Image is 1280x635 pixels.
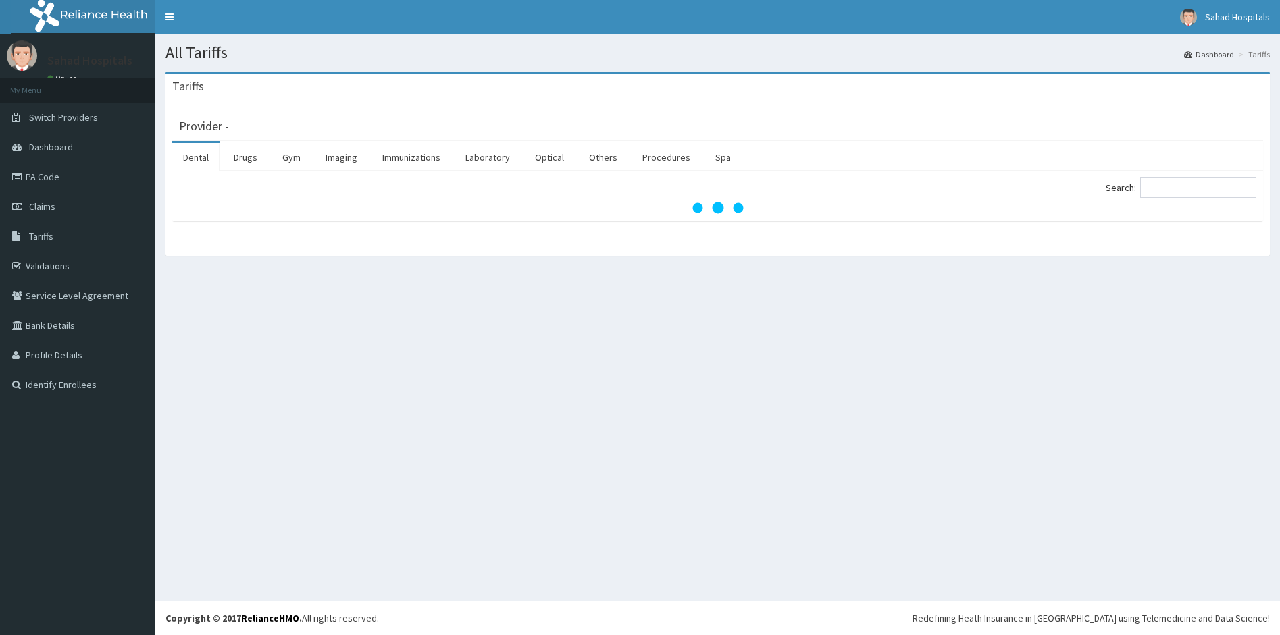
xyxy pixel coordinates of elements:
[172,80,204,92] h3: Tariffs
[705,143,742,171] a: Spa
[165,612,302,624] strong: Copyright © 2017 .
[29,230,53,242] span: Tariffs
[372,143,451,171] a: Immunizations
[1140,177,1256,198] input: Search:
[524,143,575,171] a: Optical
[1235,49,1270,60] li: Tariffs
[1184,49,1234,60] a: Dashboard
[172,143,220,171] a: Dental
[691,181,745,235] svg: audio-loading
[29,141,73,153] span: Dashboard
[155,601,1280,635] footer: All rights reserved.
[29,111,98,123] span: Switch Providers
[1180,9,1197,26] img: User Image
[455,143,521,171] a: Laboratory
[47,55,132,67] p: Sahad Hospitals
[223,143,268,171] a: Drugs
[272,143,311,171] a: Gym
[632,143,701,171] a: Procedures
[241,612,299,624] a: RelianceHMO
[7,40,37,71] img: User Image
[47,74,80,83] a: Online
[1205,11,1270,23] span: Sahad Hospitals
[179,120,229,132] h3: Provider -
[913,611,1270,625] div: Redefining Heath Insurance in [GEOGRAPHIC_DATA] using Telemedicine and Data Science!
[165,44,1270,61] h1: All Tariffs
[1106,177,1256,198] label: Search:
[578,143,628,171] a: Others
[315,143,368,171] a: Imaging
[29,200,55,213] span: Claims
